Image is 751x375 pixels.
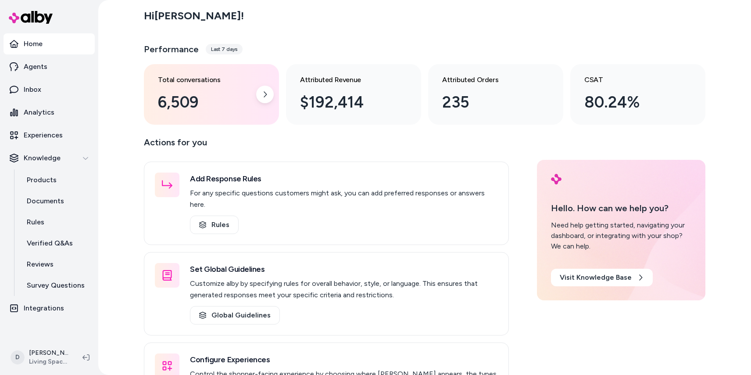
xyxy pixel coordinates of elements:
a: Home [4,33,95,54]
p: Documents [27,196,64,206]
a: Rules [190,216,239,234]
a: Global Guidelines [190,306,280,325]
span: D [11,350,25,364]
p: Verified Q&As [27,238,73,249]
h3: Performance [144,43,199,55]
a: Attributed Revenue $192,414 [286,64,421,125]
h3: CSAT [584,75,677,85]
div: $192,414 [300,90,393,114]
button: D[PERSON_NAME]Living Spaces [5,343,75,371]
a: Reviews [18,254,95,275]
h3: Configure Experiences [190,353,498,366]
p: Hello. How can we help you? [551,202,691,215]
p: Rules [27,217,44,227]
h3: Set Global Guidelines [190,263,498,275]
span: Living Spaces [29,357,68,366]
h3: Add Response Rules [190,173,498,185]
p: Customize alby by specifying rules for overall behavior, style, or language. This ensures that ge... [190,278,498,301]
p: Products [27,175,57,185]
a: Total conversations 6,509 [144,64,279,125]
div: 80.24% [584,90,677,114]
a: Visit Knowledge Base [551,269,653,286]
a: Survey Questions [18,275,95,296]
img: alby Logo [9,11,53,24]
a: Rules [18,212,95,233]
h3: Total conversations [158,75,251,85]
p: Home [24,39,43,49]
p: Knowledge [24,153,61,163]
p: Agents [24,61,47,72]
p: Inbox [24,84,41,95]
div: Need help getting started, navigating your dashboard, or integrating with your shop? We can help. [551,220,691,252]
p: [PERSON_NAME] [29,349,68,357]
div: 6,509 [158,90,251,114]
button: Knowledge [4,148,95,169]
a: Products [18,169,95,191]
a: Experiences [4,125,95,146]
img: alby Logo [551,174,561,184]
h3: Attributed Revenue [300,75,393,85]
a: Integrations [4,298,95,319]
a: Agents [4,56,95,77]
p: For any specific questions customers might ask, you can add preferred responses or answers here. [190,187,498,210]
a: Inbox [4,79,95,100]
a: Verified Q&As [18,233,95,254]
a: Analytics [4,102,95,123]
div: Last 7 days [206,44,243,54]
p: Experiences [24,130,63,141]
p: Analytics [24,107,54,118]
p: Survey Questions [27,280,85,291]
h3: Attributed Orders [442,75,535,85]
h2: Hi [PERSON_NAME] ! [144,9,244,22]
a: Attributed Orders 235 [428,64,563,125]
p: Actions for you [144,135,509,156]
div: 235 [442,90,535,114]
a: CSAT 80.24% [570,64,705,125]
p: Reviews [27,259,54,270]
p: Integrations [24,303,64,314]
a: Documents [18,191,95,212]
